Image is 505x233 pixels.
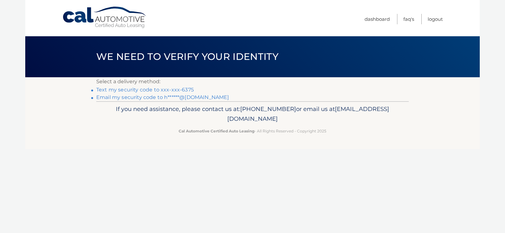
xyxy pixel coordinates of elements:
[96,77,409,86] p: Select a delivery method:
[179,129,254,133] strong: Cal Automotive Certified Auto Leasing
[403,14,414,24] a: FAQ's
[96,87,194,93] a: Text my security code to xxx-xxx-6375
[96,94,229,100] a: Email my security code to h******@[DOMAIN_NAME]
[100,104,405,124] p: If you need assistance, please contact us at: or email us at
[62,6,147,29] a: Cal Automotive
[240,105,296,113] span: [PHONE_NUMBER]
[428,14,443,24] a: Logout
[100,128,405,134] p: - All Rights Reserved - Copyright 2025
[96,51,278,62] span: We need to verify your identity
[365,14,390,24] a: Dashboard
